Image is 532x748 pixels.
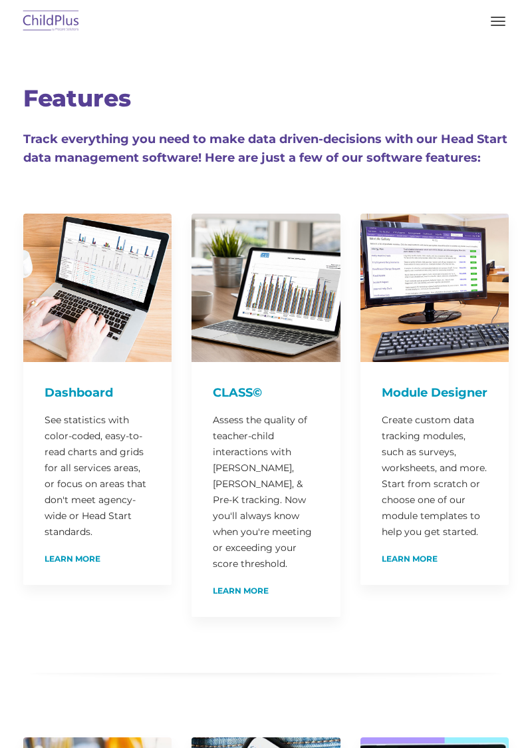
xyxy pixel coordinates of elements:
span: Track everything you need to make data driven-decisions with our Head Start data management softw... [23,132,507,165]
p: Create custom data tracking modules, such as surveys, worksheets, and more. Start from scratch or... [382,412,487,540]
span: Features [23,84,131,112]
h4: CLASS© [213,383,319,402]
img: Dash [23,214,172,362]
p: See statistics with color-coded, easy-to-read charts and grids for all services areas, or focus o... [45,412,150,540]
a: Learn More [382,555,438,563]
img: ModuleDesigner750 [360,214,509,362]
img: ChildPlus by Procare Solutions [20,6,82,37]
a: Learn More [45,555,100,563]
h4: Dashboard [45,383,150,402]
a: Learn More [213,587,269,595]
h4: Module Designer [382,383,487,402]
p: Assess the quality of teacher-child interactions with [PERSON_NAME], [PERSON_NAME], & Pre-K track... [213,412,319,572]
img: CLASS-750 [192,214,340,362]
